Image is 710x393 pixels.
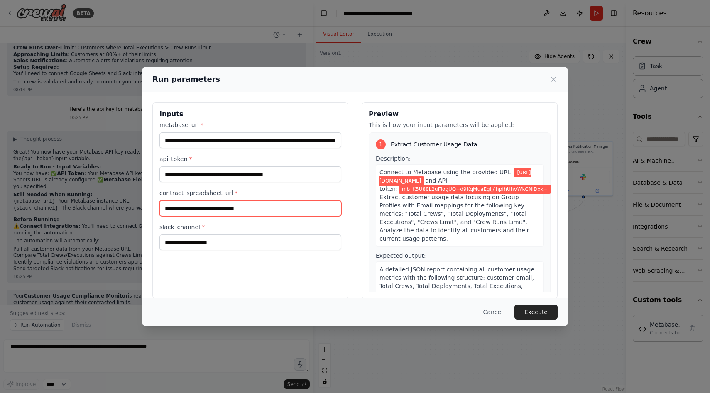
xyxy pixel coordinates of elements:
span: and API token: [379,177,447,192]
span: Connect to Metabase using the provided URL: [379,169,513,176]
button: Execute [514,305,558,320]
button: Cancel [477,305,509,320]
span: Variable: api_token [399,185,551,194]
span: Extract Customer Usage Data [391,140,477,149]
label: slack_channel [159,223,341,231]
label: api_token [159,155,341,163]
label: contract_spreadsheet_url [159,189,341,197]
h3: Inputs [159,109,341,119]
span: Expected output: [376,252,426,259]
h3: Preview [369,109,551,119]
span: . Extract customer usage data focusing on Group Profiles with Email mappings for the following ke... [379,186,553,242]
h2: Run parameters [152,73,220,85]
p: This is how your input parameters will be applied: [369,121,551,129]
span: A detailed JSON report containing all customer usage metrics with the following structure: custom... [379,266,534,306]
span: Variable: metabase_url [379,168,531,186]
span: Description: [376,155,411,162]
label: metabase_url [159,121,341,129]
div: 1 [376,139,386,149]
